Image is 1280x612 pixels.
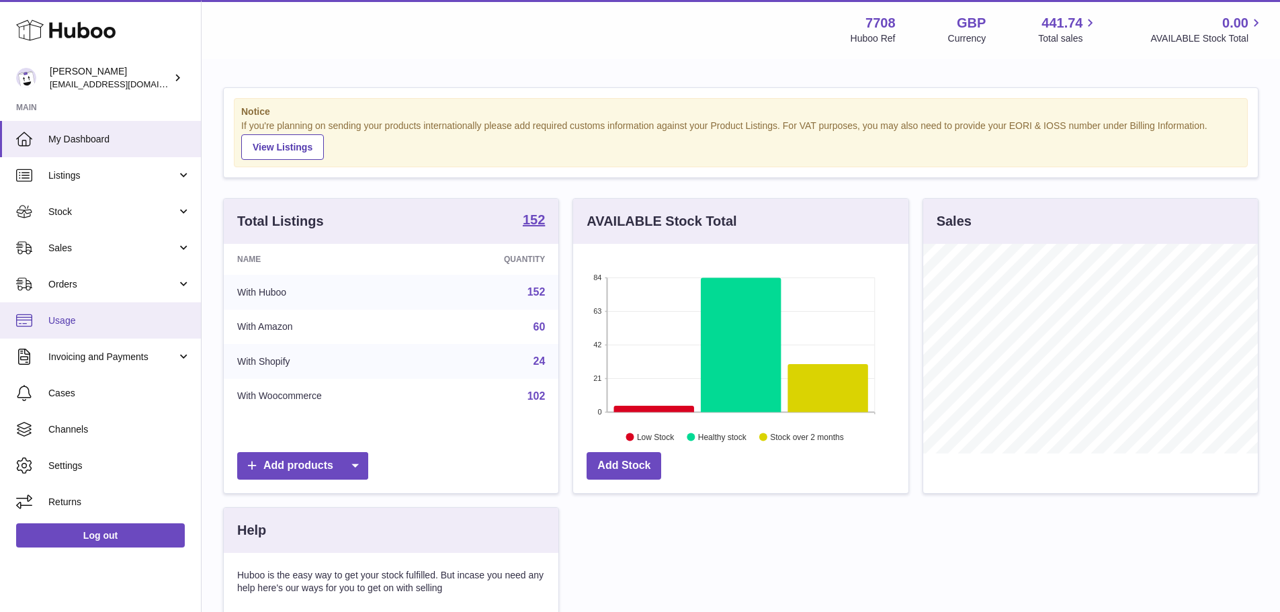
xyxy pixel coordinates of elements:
span: Orders [48,278,177,291]
a: Add products [237,452,368,480]
h3: Sales [937,212,972,230]
strong: Notice [241,105,1240,118]
text: 84 [594,273,602,281]
span: Total sales [1038,32,1098,45]
span: [EMAIL_ADDRESS][DOMAIN_NAME] [50,79,198,89]
span: My Dashboard [48,133,191,146]
td: With Woocommerce [224,379,431,414]
a: 441.74 Total sales [1038,14,1098,45]
span: Stock [48,206,177,218]
td: With Amazon [224,310,431,345]
span: 0.00 [1222,14,1248,32]
span: Cases [48,387,191,400]
td: With Shopify [224,344,431,379]
strong: GBP [957,14,986,32]
text: Stock over 2 months [771,432,844,441]
div: Currency [948,32,986,45]
a: Add Stock [587,452,661,480]
h3: Total Listings [237,212,324,230]
span: Listings [48,169,177,182]
a: 24 [534,355,546,367]
h3: Help [237,521,266,539]
text: 42 [594,341,602,349]
img: internalAdmin-7708@internal.huboo.com [16,68,36,88]
a: 0.00 AVAILABLE Stock Total [1150,14,1264,45]
a: View Listings [241,134,324,160]
th: Name [224,244,431,275]
div: If you're planning on sending your products internationally please add required customs informati... [241,120,1240,160]
span: AVAILABLE Stock Total [1150,32,1264,45]
span: Sales [48,242,177,255]
a: 152 [523,213,545,229]
strong: 152 [523,213,545,226]
a: 102 [527,390,546,402]
th: Quantity [431,244,558,275]
text: Low Stock [637,432,675,441]
text: Healthy stock [698,432,747,441]
span: Settings [48,460,191,472]
span: 441.74 [1041,14,1082,32]
a: 152 [527,286,546,298]
a: 60 [534,321,546,333]
div: [PERSON_NAME] [50,65,171,91]
text: 21 [594,374,602,382]
h3: AVAILABLE Stock Total [587,212,736,230]
span: Channels [48,423,191,436]
text: 0 [598,408,602,416]
p: Huboo is the easy way to get your stock fulfilled. But incase you need any help here's our ways f... [237,569,545,595]
div: Huboo Ref [851,32,896,45]
span: Invoicing and Payments [48,351,177,363]
td: With Huboo [224,275,431,310]
strong: 7708 [865,14,896,32]
span: Usage [48,314,191,327]
span: Returns [48,496,191,509]
text: 63 [594,307,602,315]
a: Log out [16,523,185,548]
